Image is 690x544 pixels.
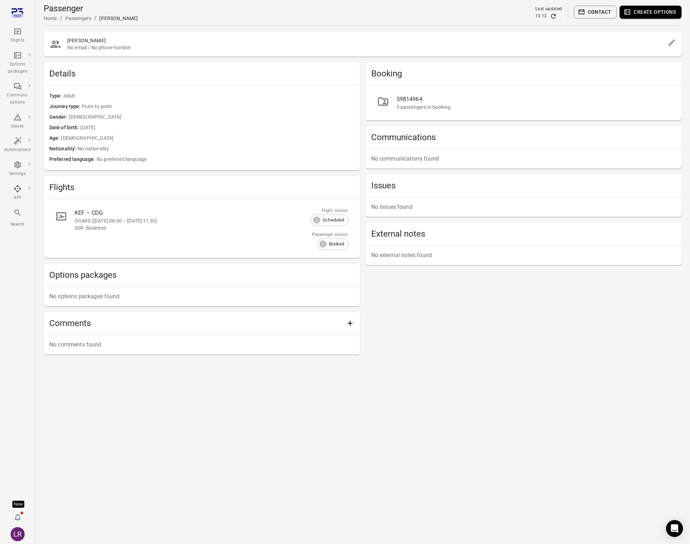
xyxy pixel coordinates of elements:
h2: Issues [371,180,676,191]
button: Notifications [11,510,25,524]
p: No communications found [371,155,676,163]
a: Issues [1,111,33,132]
div: SSR: Business [75,224,308,231]
div: Search [4,221,31,228]
h2: Communications [371,132,676,143]
h2: Booking [371,68,676,79]
a: Flights [1,25,33,46]
div: [PERSON_NAME] [99,15,138,22]
p: No external notes found [371,251,676,260]
a: Settings [1,158,33,180]
span: Scheduled [319,217,348,224]
h2: Details [49,68,354,79]
a: Communi-cations [1,80,33,108]
div: Communi-cations [4,92,31,106]
li: / [60,14,62,23]
div: Passengers [65,15,92,22]
h2: Options packages [49,269,354,281]
div: Automations [4,146,31,154]
span: Age [49,135,61,142]
a: API [1,182,33,204]
div: 5 passengers in booking [397,104,671,111]
button: Laufey Rut [8,524,27,544]
button: Create options [620,6,682,19]
nav: Breadcrumbs [44,14,138,23]
p: No options packages found [49,292,354,301]
div: API [4,194,31,201]
a: 598149645 passengers in booking [371,91,676,115]
div: Flights [4,37,31,44]
span: [DEMOGRAPHIC_DATA] [69,113,354,121]
h2: Comments [49,318,343,329]
div: KEF – CDG [75,209,308,217]
a: KEF – CDGOG400 ([DATE] 06:00 – [DATE] 11:30)SSR: BusinessFlight status:ScheduledPassenger status:... [49,205,354,252]
span: Gender [49,113,69,121]
button: Search [1,206,33,230]
div: Issues [4,123,31,130]
span: [DATE] [80,124,354,132]
div: Options packages [4,61,31,75]
div: 59814964 [397,95,671,104]
a: Automations [1,135,33,156]
span: Adult [63,92,354,100]
h1: Passenger [44,3,138,14]
div: Last updated [535,6,562,13]
span: Type [49,92,63,100]
span: Journey type [49,103,82,111]
span: Preferred language [49,156,97,163]
p: No comments found [49,340,354,349]
h2: Flights [49,182,354,193]
div: Settings [4,170,31,177]
div: 13:12 [535,13,547,20]
button: Edit [665,36,679,50]
span: [DEMOGRAPHIC_DATA] [61,135,354,142]
span: No nationality [77,145,354,153]
h2: [PERSON_NAME] [67,37,665,44]
button: Contact [574,6,617,19]
button: Add comment [343,316,357,330]
div: LR [11,527,25,541]
a: Options packages [1,49,33,77]
li: / [94,14,97,23]
button: Refresh data [550,13,557,20]
p: No issues found [371,203,676,211]
div: Flight status: [322,207,349,214]
span: Booked [325,240,348,248]
div: OG400 ([DATE] 06:00 – [DATE] 11:30) [75,217,308,224]
span: Point to point [82,103,354,111]
div: Open Intercom Messenger [666,520,683,537]
span: No email / No phone number [67,44,665,51]
h2: External notes [371,228,676,239]
span: Date of birth [49,124,80,132]
a: Home [44,15,57,21]
span: No preferred language [97,156,354,163]
span: Nationality [49,145,77,153]
div: Passenger status: [312,231,349,238]
div: Tooltip anchor [12,501,24,508]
